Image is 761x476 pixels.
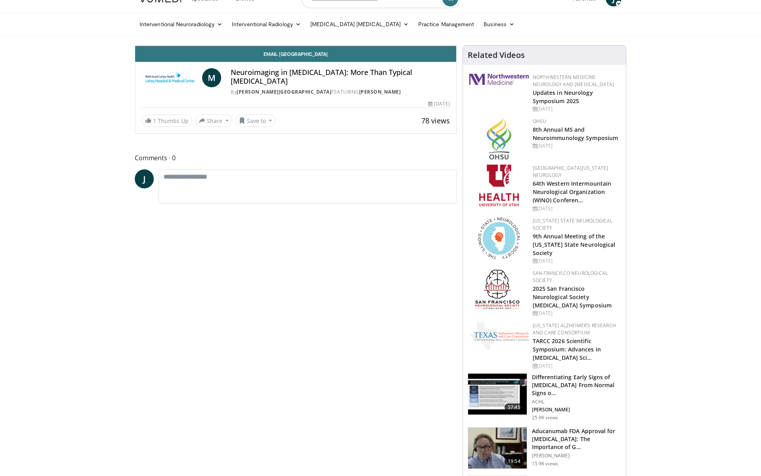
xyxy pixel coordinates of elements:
[533,180,612,204] a: 64th Western Intermountain Neurological Organization (WINO) Conferen…
[478,217,520,259] img: 71a8b48c-8850-4916-bbdd-e2f3ccf11ef9.png.150x105_q85_autocrop_double_scale_upscale_version-0.2.png
[468,374,527,415] img: 599f3ee4-8b28-44a1-b622-e2e4fac610ae.150x105_q85_crop-smart_upscale.jpg
[479,16,519,32] a: Business
[505,403,524,411] span: 57:45
[532,373,621,397] h3: Differentiating Early Signs of [MEDICAL_DATA] From Normal Signs o…
[533,74,614,88] a: Northwestern Medicine Neurology and [MEDICAL_DATA]
[227,16,306,32] a: Interventional Radiology
[533,270,608,284] a: San Francisco Neurological Society
[468,428,527,469] img: 89fb4855-b918-43ab-9a08-f9374418b1d3.150x105_q85_crop-smart_upscale.jpg
[413,16,479,32] a: Practice Management
[533,310,620,317] div: [DATE]
[475,270,523,311] img: ad8adf1f-d405-434e-aebe-ebf7635c9b5d.png.150x105_q85_autocrop_double_scale_upscale_version-0.2.png
[135,153,457,163] span: Comments 0
[231,68,449,85] h4: Neuroimaging in [MEDICAL_DATA]: More Than Typical [MEDICAL_DATA]
[533,118,547,125] a: OHSU
[468,427,621,469] a: 19:54 Aducanumab FDA Approval for [MEDICAL_DATA]: The Importance of G… [PERSON_NAME] 15.9K views
[153,117,156,125] span: 1
[533,142,620,150] div: [DATE]
[533,89,593,105] a: Updates in Neurology Symposium 2025
[135,46,456,62] a: Email [GEOGRAPHIC_DATA]
[532,453,621,459] p: [PERSON_NAME]
[533,217,613,231] a: [US_STATE] State Neurological Society
[231,88,449,96] div: By FEATURING
[532,461,558,467] p: 15.9K views
[533,106,620,113] div: [DATE]
[359,88,401,95] a: [PERSON_NAME]
[532,407,621,413] p: [PERSON_NAME]
[141,68,199,87] img: Lahey Hospital & Medical Center
[533,257,620,265] div: [DATE]
[468,373,621,421] a: 57:45 Differentiating Early Signs of [MEDICAL_DATA] From Normal Signs o… ACHL [PERSON_NAME] 25.9K...
[532,427,621,451] h3: Aducanumab FDA Approval for [MEDICAL_DATA]: The Importance of G…
[505,457,524,465] span: 19:54
[421,116,450,125] span: 78 views
[533,205,620,212] div: [DATE]
[533,363,620,370] div: [DATE]
[237,88,331,95] a: [PERSON_NAME][GEOGRAPHIC_DATA]
[141,115,192,127] a: 1 Thumbs Up
[533,337,601,361] a: TARCC 2026 Scientific Symposium: Advances in [MEDICAL_DATA] Sci…
[306,16,413,32] a: [MEDICAL_DATA] [MEDICAL_DATA]
[532,399,621,405] p: ACHL
[135,169,154,188] a: J
[235,114,276,127] button: Save to
[533,126,618,142] a: 8th Annual MS and Neuroimmunology Symposium
[428,100,449,107] div: [DATE]
[533,322,616,336] a: [US_STATE] Alzheimer’s Research and Care Consortium
[487,118,511,159] img: da959c7f-65a6-4fcf-a939-c8c702e0a770.png.150x105_q85_autocrop_double_scale_upscale_version-0.2.png
[532,415,558,421] p: 25.9K views
[135,16,227,32] a: Interventional Neuroradiology
[195,114,232,127] button: Share
[533,285,612,309] a: 2025 San Francisco Neurological Society [MEDICAL_DATA] Symposium
[469,74,529,85] img: 2a462fb6-9365-492a-ac79-3166a6f924d8.png.150x105_q85_autocrop_double_scale_upscale_version-0.2.jpg
[469,322,529,350] img: c78a2266-bcdd-4805-b1c2-ade407285ecb.png.150x105_q85_autocrop_double_scale_upscale_version-0.2.png
[468,50,525,60] h4: Related Videos
[202,68,221,87] a: M
[479,165,519,206] img: f6362829-b0a3-407d-a044-59546adfd345.png.150x105_q85_autocrop_double_scale_upscale_version-0.2.png
[533,165,608,178] a: [GEOGRAPHIC_DATA][US_STATE] Neurology
[533,232,616,257] a: 9th Annual Meeting of the [US_STATE] State Neurological Society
